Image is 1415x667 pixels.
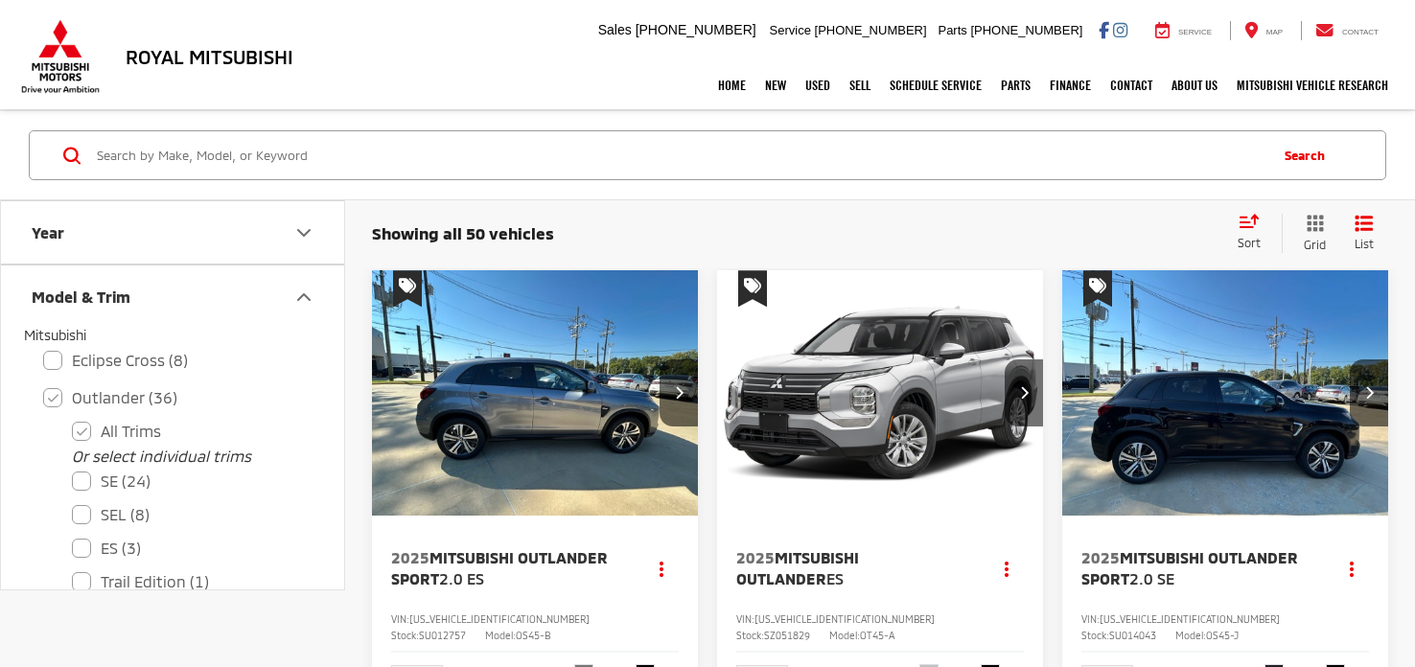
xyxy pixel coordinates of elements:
[95,132,1265,178] input: Search by Make, Model, or Keyword
[1100,613,1280,625] span: [US_VEHICLE_IDENTIFICATION_NUMBER]
[1081,548,1298,587] span: Mitsubishi Outlander Sport
[1081,548,1120,566] span: 2025
[598,22,632,37] span: Sales
[1141,21,1226,40] a: Service
[372,223,554,242] span: Showing all 50 vehicles
[391,613,409,625] span: VIN:
[1304,237,1326,253] span: Grid
[391,548,429,566] span: 2025
[1099,22,1109,37] a: Facebook: Click to visit our Facebook page
[716,270,1045,517] img: 2025 Mitsubishi Outlander ES
[708,61,755,109] a: Home
[1101,61,1162,109] a: Contact
[860,630,894,641] span: OT45-A
[645,552,679,586] button: Actions
[1265,131,1353,179] button: Search
[736,548,775,566] span: 2025
[636,22,756,37] span: [PHONE_NUMBER]
[391,547,626,590] a: 2025Mitsubishi Outlander Sport2.0 ES
[1083,270,1112,307] span: Special
[970,23,1082,37] span: [PHONE_NUMBER]
[419,630,466,641] span: SU012757
[126,46,293,67] h3: Royal Mitsubishi
[292,286,315,309] div: Model & Trim
[1178,28,1212,36] span: Service
[829,630,860,641] span: Model:
[371,270,700,517] img: 2025 Mitsubishi Outlander Sport 2.0 ES
[1040,61,1101,109] a: Finance
[1340,214,1388,253] button: List View
[409,613,590,625] span: [US_VEHICLE_IDENTIFICATION_NUMBER]
[1175,630,1206,641] span: Model:
[764,630,810,641] span: SZ051829
[1081,613,1100,625] span: VIN:
[1061,270,1390,516] div: 2025 Mitsubishi Outlander Sport 2.0 SE 0
[1227,61,1398,109] a: Mitsubishi Vehicle Research
[736,547,971,590] a: 2025Mitsubishi OutlanderES
[391,630,419,641] span: Stock:
[72,465,302,498] label: SE (24)
[1061,270,1390,516] a: 2025 Mitsubishi Outlander Sport 2.0 SE2025 Mitsubishi Outlander Sport 2.0 SE2025 Mitsubishi Outla...
[1061,270,1390,517] img: 2025 Mitsubishi Outlander Sport 2.0 SE
[1113,22,1127,37] a: Instagram: Click to visit our Instagram page
[660,359,698,426] button: Next image
[24,327,86,343] span: Mitsubishi
[736,630,764,641] span: Stock:
[1005,359,1043,426] button: Next image
[716,270,1045,516] div: 2025 Mitsubishi Outlander ES 0
[1228,214,1282,252] button: Select sort value
[1109,630,1156,641] span: SU014043
[880,61,991,109] a: Schedule Service: Opens in a new tab
[815,23,927,37] span: [PHONE_NUMBER]
[990,552,1024,586] button: Actions
[840,61,880,109] a: Sell
[1335,552,1369,586] button: Actions
[391,548,608,587] span: Mitsubishi Outlander Sport
[736,613,754,625] span: VIN:
[485,630,516,641] span: Model:
[826,569,844,587] span: ES
[1350,561,1354,576] span: dropdown dots
[17,19,104,94] img: Mitsubishi
[32,223,64,241] div: Year
[1005,561,1009,576] span: dropdown dots
[516,630,550,641] span: OS45-B
[938,23,966,37] span: Parts
[43,344,302,378] label: Eclipse Cross (8)
[1350,359,1388,426] button: Next image
[1266,28,1283,36] span: Map
[439,569,484,587] span: 2.0 ES
[736,548,859,587] span: Mitsubishi Outlander
[1342,28,1379,36] span: Contact
[393,270,422,307] span: Special
[1355,236,1374,252] span: List
[72,498,302,532] label: SEL (8)
[1081,547,1316,590] a: 2025Mitsubishi Outlander Sport2.0 SE
[1301,21,1393,40] a: Contact
[770,23,811,37] span: Service
[371,270,700,516] div: 2025 Mitsubishi Outlander Sport 2.0 ES 0
[796,61,840,109] a: Used
[43,381,302,415] label: Outlander (36)
[738,270,767,307] span: Special
[1,265,346,328] button: Model & TrimModel & Trim
[292,221,315,244] div: Year
[1129,569,1174,587] span: 2.0 SE
[991,61,1040,109] a: Parts: Opens in a new tab
[1162,61,1227,109] a: About Us
[32,287,130,306] div: Model & Trim
[1230,21,1297,40] a: Map
[1238,236,1261,249] span: Sort
[1282,214,1340,253] button: Grid View
[716,270,1045,516] a: 2025 Mitsubishi Outlander ES2025 Mitsubishi Outlander ES2025 Mitsubishi Outlander ES2025 Mitsubis...
[755,61,796,109] a: New
[1206,630,1239,641] span: OS45-J
[72,415,302,448] label: All Trims
[1081,630,1109,641] span: Stock:
[1,201,346,264] button: YearYear
[72,447,251,465] i: Or select individual trims
[660,561,663,576] span: dropdown dots
[72,565,302,599] label: Trail Edition (1)
[371,270,700,516] a: 2025 Mitsubishi Outlander Sport 2.0 ES2025 Mitsubishi Outlander Sport 2.0 ES2025 Mitsubishi Outla...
